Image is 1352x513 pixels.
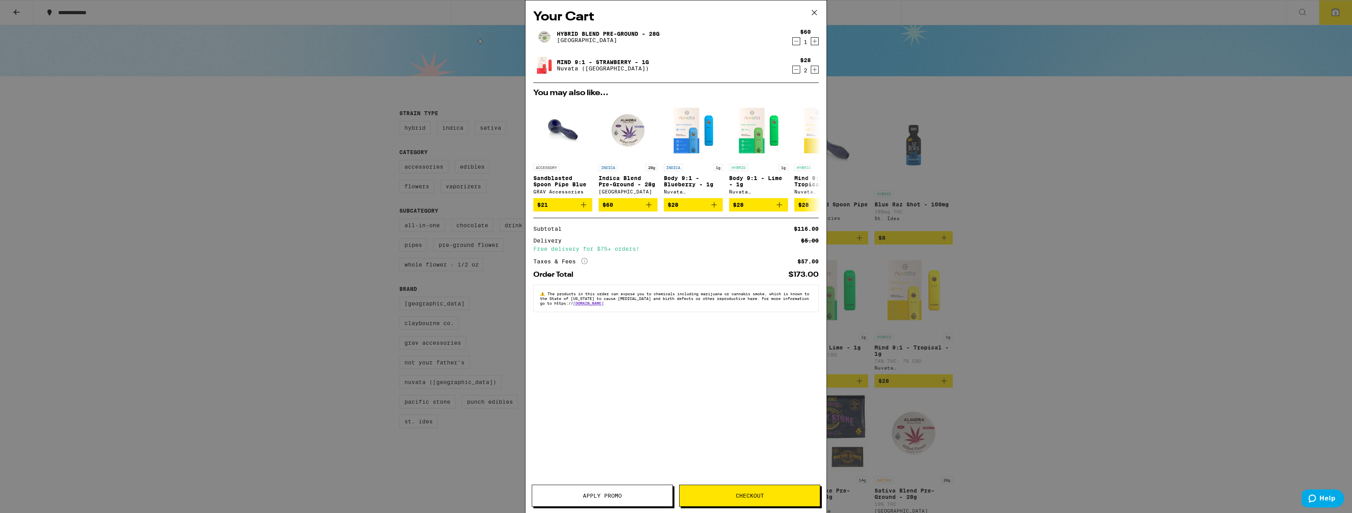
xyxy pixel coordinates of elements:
img: Hybrid Blend Pre-Ground - 28g [533,26,555,48]
p: HYBRID [729,164,748,171]
span: Apply Promo [583,493,622,498]
p: Body 9:1 - Lime - 1g [729,175,788,188]
span: Checkout [736,493,764,498]
p: Body 9:1 - Blueberry - 1g [664,175,723,188]
button: Add to bag [664,198,723,211]
p: Nuvata ([GEOGRAPHIC_DATA]) [557,65,649,72]
button: Apply Promo [532,485,673,507]
a: Open page for Indica Blend Pre-Ground - 28g from Almora Farm [599,101,658,198]
div: Subtotal [533,226,567,232]
div: Nuvata ([GEOGRAPHIC_DATA]) [794,189,853,194]
div: 1 [800,39,811,45]
span: $60 [603,202,613,208]
p: 1g [713,164,723,171]
div: GRAV Accessories [533,189,592,194]
span: The products in this order can expose you to chemicals including marijuana or cannabis smoke, whi... [540,291,809,305]
span: $28 [798,202,809,208]
p: ACCESSORY [533,164,559,171]
iframe: Opens a widget where you can find more information [1302,489,1344,509]
div: [GEOGRAPHIC_DATA] [599,189,658,194]
p: INDICA [599,164,617,171]
div: Nuvata ([GEOGRAPHIC_DATA]) [729,189,788,194]
a: Open page for Sandblasted Spoon Pipe Blue from GRAV Accessories [533,101,592,198]
button: Increment [811,66,819,74]
div: Nuvata ([GEOGRAPHIC_DATA]) [664,189,723,194]
p: Mind 9:1 - Tropical - 1g [794,175,853,188]
div: $173.00 [788,271,819,278]
div: Delivery [533,238,567,243]
span: $28 [733,202,744,208]
p: Sandblasted Spoon Pipe Blue [533,175,592,188]
a: Open page for Body 9:1 - Blueberry - 1g from Nuvata (CA) [664,101,723,198]
button: Add to bag [533,198,592,211]
img: Nuvata (CA) - Body 9:1 - Lime - 1g [729,101,788,160]
div: Order Total [533,271,579,278]
a: Open page for Body 9:1 - Lime - 1g from Nuvata (CA) [729,101,788,198]
img: Almora Farm - Indica Blend Pre-Ground - 28g [599,101,658,160]
div: $57.00 [797,259,819,264]
div: $5.00 [801,238,819,243]
a: [DOMAIN_NAME] [573,301,604,305]
button: Decrement [792,37,800,45]
h2: You may also like... [533,89,819,97]
div: Free delivery for $75+ orders! [533,246,819,252]
button: Add to bag [599,198,658,211]
img: Nuvata (CA) - Mind 9:1 - Tropical - 1g [794,101,853,160]
img: Mind 9:1 - Strawberry - 1g [533,54,555,76]
button: Checkout [679,485,820,507]
p: INDICA [664,164,683,171]
img: Nuvata (CA) - Body 9:1 - Blueberry - 1g [664,101,723,160]
div: 2 [800,67,811,74]
p: HYBRID [794,164,813,171]
div: $28 [800,57,811,63]
div: Taxes & Fees [533,258,588,265]
p: 28g [646,164,658,171]
span: $21 [537,202,548,208]
button: Add to bag [794,198,853,211]
span: ⚠️ [540,291,547,296]
a: Open page for Mind 9:1 - Tropical - 1g from Nuvata (CA) [794,101,853,198]
img: GRAV Accessories - Sandblasted Spoon Pipe Blue [541,101,585,160]
a: Mind 9:1 - Strawberry - 1g [557,59,649,65]
p: Indica Blend Pre-Ground - 28g [599,175,658,188]
button: Increment [811,37,819,45]
h2: Your Cart [533,8,819,26]
p: 1g [779,164,788,171]
button: Add to bag [729,198,788,211]
button: Decrement [792,66,800,74]
p: [GEOGRAPHIC_DATA] [557,37,659,43]
div: $60 [800,29,811,35]
span: $28 [668,202,678,208]
a: Hybrid Blend Pre-Ground - 28g [557,31,659,37]
div: $116.00 [794,226,819,232]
